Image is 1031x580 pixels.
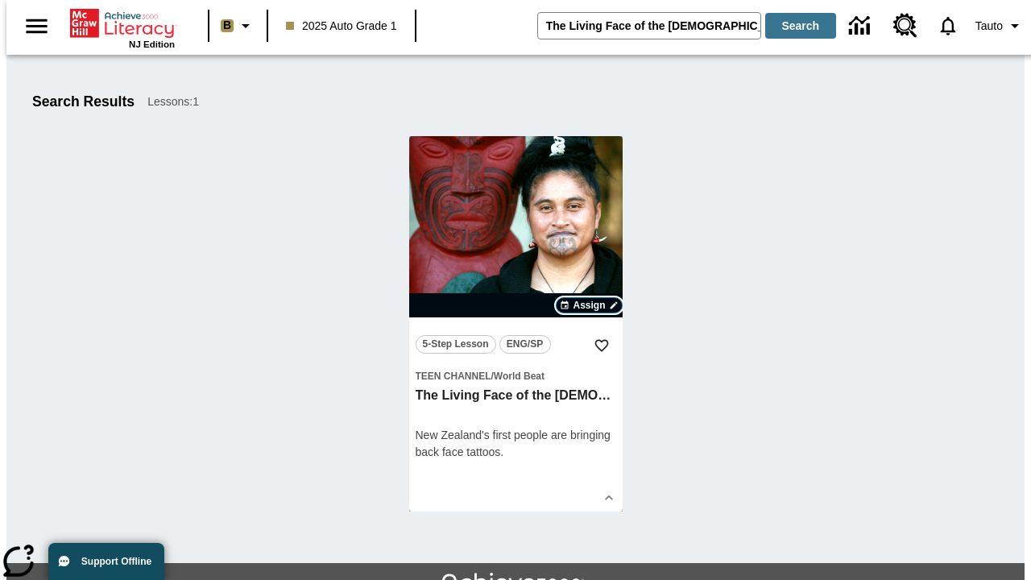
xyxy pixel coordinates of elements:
[13,2,60,50] button: Open side menu
[81,556,151,567] span: Support Offline
[70,7,175,39] a: Home
[491,371,494,382] span: /
[286,18,397,35] span: 2025 Auto Grade 1
[214,11,262,40] button: Boost Class color is light brown. Change class color
[765,13,836,39] button: Search
[147,93,199,110] span: Lessons : 1
[507,336,543,353] span: ENG/SP
[556,297,622,313] button: Assign Choose Dates
[499,335,551,354] button: ENG/SP
[416,387,616,404] h3: The Living Face of the Māori
[32,93,135,110] h1: Search Results
[884,4,927,48] a: Resource Center, Will open in new tab
[839,4,884,48] a: Data Center
[597,486,621,510] button: Show Details
[494,371,544,382] span: World Beat
[416,371,491,382] span: Teen Channel
[416,335,496,354] button: 5-Step Lesson
[70,6,175,49] div: Home
[969,11,1031,40] button: Profile/Settings
[48,543,164,580] button: Support Offline
[538,13,760,39] input: search field
[129,39,175,49] span: NJ Edition
[416,427,616,461] div: New Zealand's first people are bringing back face tattoos.
[587,331,616,360] button: Add to Favorites
[423,336,489,353] span: 5-Step Lesson
[223,15,231,35] span: B
[975,18,1003,35] span: Tauto
[573,298,605,313] span: Assign
[927,5,969,47] a: Notifications
[409,136,623,512] div: lesson details
[416,367,616,384] span: Topic: Teen Channel/World Beat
